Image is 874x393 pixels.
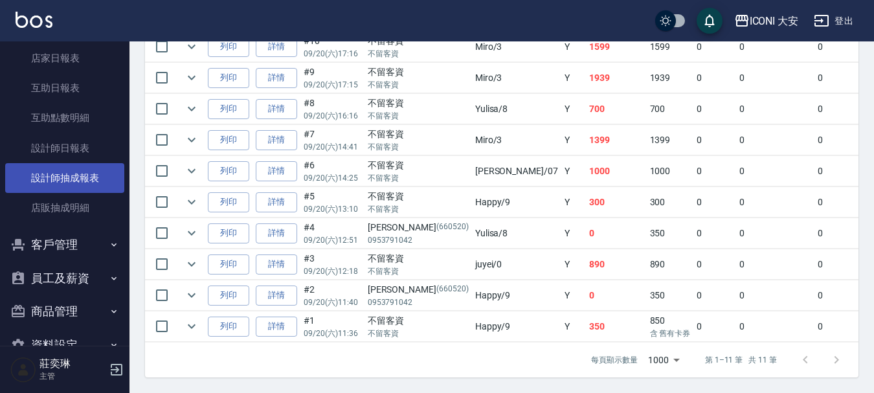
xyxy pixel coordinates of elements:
[256,161,297,181] a: 詳情
[304,48,361,60] p: 09/20 (六) 17:16
[304,328,361,339] p: 09/20 (六) 11:36
[561,187,586,218] td: Y
[182,130,201,150] button: expand row
[736,32,814,62] td: 0
[586,63,647,93] td: 1939
[5,43,124,73] a: 店家日報表
[208,286,249,306] button: 列印
[5,133,124,163] a: 設計師日報表
[472,280,561,311] td: Happy /9
[436,283,469,297] p: (660520)
[561,156,586,186] td: Y
[208,130,249,150] button: 列印
[647,125,694,155] td: 1399
[561,125,586,155] td: Y
[736,218,814,249] td: 0
[586,249,647,280] td: 890
[304,110,361,122] p: 09/20 (六) 16:16
[647,156,694,186] td: 1000
[300,218,364,249] td: #4
[650,328,691,339] p: 含 舊有卡券
[304,265,361,277] p: 09/20 (六) 12:18
[300,187,364,218] td: #5
[647,249,694,280] td: 890
[561,280,586,311] td: Y
[647,94,694,124] td: 700
[736,125,814,155] td: 0
[368,65,469,79] div: 不留客資
[182,161,201,181] button: expand row
[5,328,124,362] button: 資料設定
[5,295,124,328] button: 商品管理
[693,63,736,93] td: 0
[39,357,106,370] h5: 莊奕琳
[472,249,561,280] td: juyei /0
[586,156,647,186] td: 1000
[16,12,52,28] img: Logo
[208,317,249,337] button: 列印
[647,63,694,93] td: 1939
[39,370,106,382] p: 主管
[256,223,297,243] a: 詳情
[182,99,201,118] button: expand row
[304,297,361,308] p: 09/20 (六) 11:40
[647,32,694,62] td: 1599
[647,311,694,342] td: 850
[256,192,297,212] a: 詳情
[208,99,249,119] button: 列印
[300,249,364,280] td: #3
[436,221,469,234] p: (660520)
[647,280,694,311] td: 350
[368,190,469,203] div: 不留客資
[182,286,201,305] button: expand row
[182,192,201,212] button: expand row
[208,192,249,212] button: 列印
[472,187,561,218] td: Happy /9
[736,156,814,186] td: 0
[561,94,586,124] td: Y
[368,234,469,246] p: 0953791042
[256,286,297,306] a: 詳情
[304,172,361,184] p: 09/20 (六) 14:25
[586,125,647,155] td: 1399
[693,32,736,62] td: 0
[693,187,736,218] td: 0
[693,156,736,186] td: 0
[256,130,297,150] a: 詳情
[693,218,736,249] td: 0
[693,311,736,342] td: 0
[561,218,586,249] td: Y
[736,94,814,124] td: 0
[368,48,469,60] p: 不留客資
[591,354,638,366] p: 每頁顯示數量
[304,234,361,246] p: 09/20 (六) 12:51
[586,311,647,342] td: 350
[300,63,364,93] td: #9
[5,228,124,262] button: 客戶管理
[368,221,469,234] div: [PERSON_NAME]
[304,141,361,153] p: 09/20 (六) 14:41
[472,218,561,249] td: Yulisa /8
[208,254,249,275] button: 列印
[300,94,364,124] td: #8
[208,68,249,88] button: 列印
[693,280,736,311] td: 0
[256,68,297,88] a: 詳情
[472,156,561,186] td: [PERSON_NAME] /07
[561,249,586,280] td: Y
[368,203,469,215] p: 不留客資
[256,37,297,57] a: 詳情
[300,32,364,62] td: #10
[736,311,814,342] td: 0
[693,94,736,124] td: 0
[182,223,201,243] button: expand row
[256,317,297,337] a: 詳情
[300,156,364,186] td: #6
[208,161,249,181] button: 列印
[693,125,736,155] td: 0
[586,32,647,62] td: 1599
[368,128,469,141] div: 不留客資
[736,187,814,218] td: 0
[208,37,249,57] button: 列印
[697,8,723,34] button: save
